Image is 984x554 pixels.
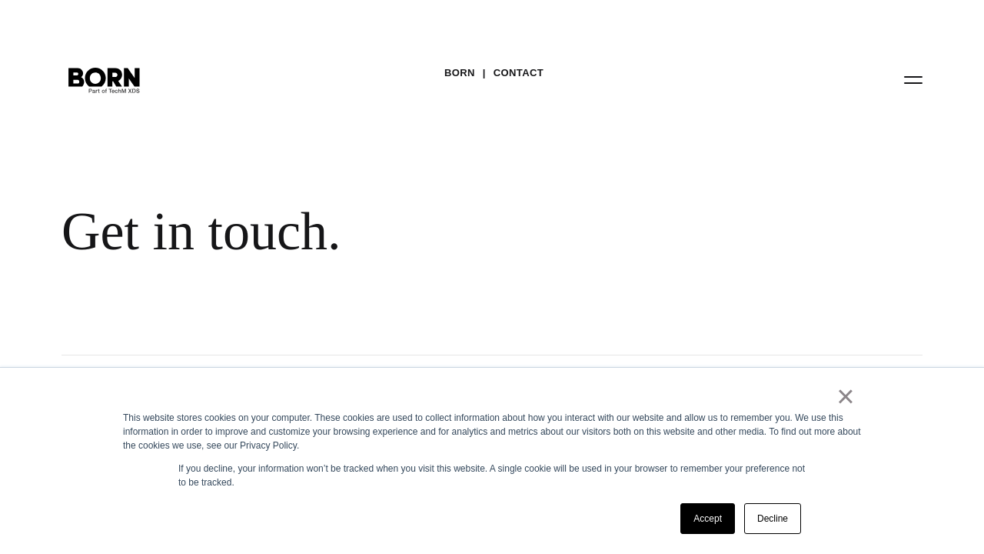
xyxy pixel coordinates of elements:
a: BORN [444,62,475,85]
button: Open [895,63,932,95]
div: Get in touch. [61,200,922,263]
div: This website stores cookies on your computer. These cookies are used to collect information about... [123,411,861,452]
a: Contact [494,62,544,85]
a: Decline [744,503,801,534]
p: If you decline, your information won’t be tracked when you visit this website. A single cookie wi... [178,462,806,489]
a: × [836,389,855,403]
a: Accept [680,503,735,534]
